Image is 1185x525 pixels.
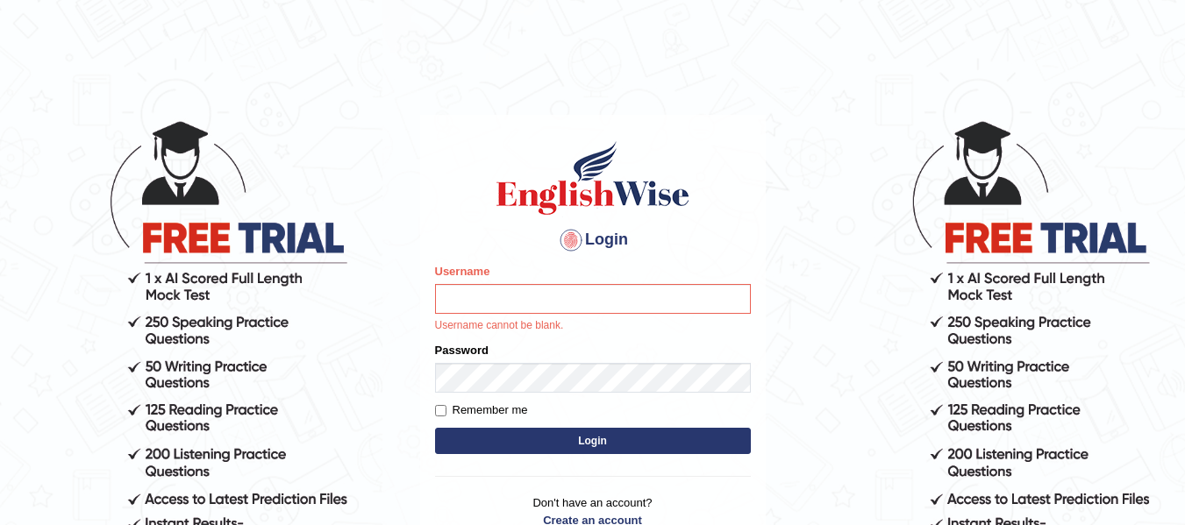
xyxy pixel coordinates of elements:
[493,138,693,217] img: Logo of English Wise sign in for intelligent practice with AI
[435,428,751,454] button: Login
[435,226,751,254] h4: Login
[435,263,490,280] label: Username
[435,405,446,416] input: Remember me
[435,401,528,419] label: Remember me
[435,342,489,358] label: Password
[435,318,751,334] p: Username cannot be blank.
